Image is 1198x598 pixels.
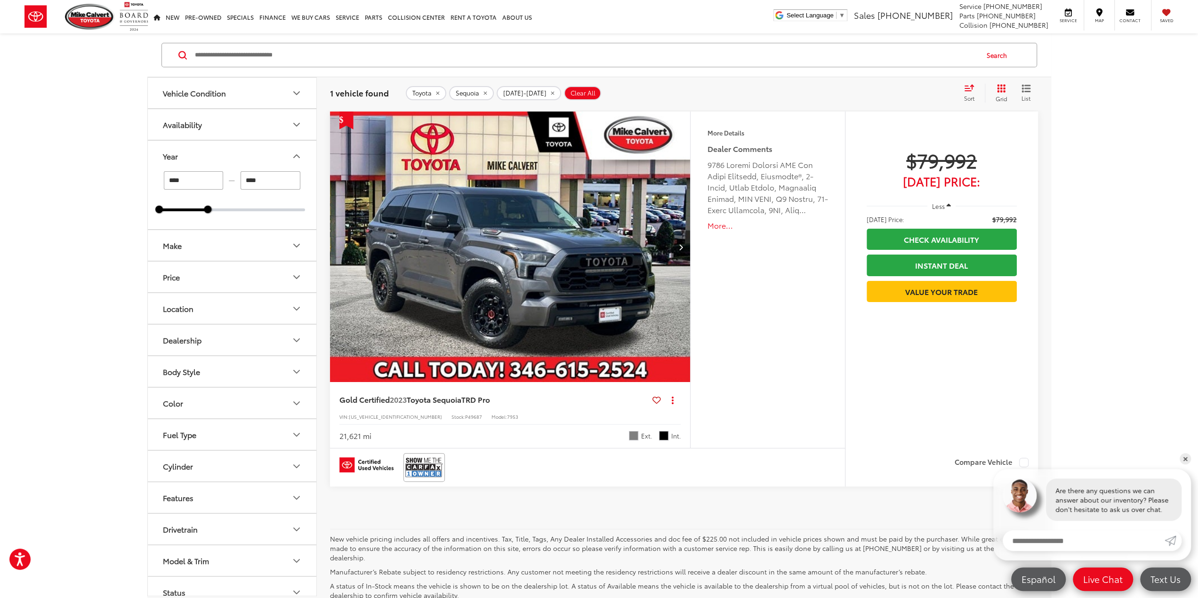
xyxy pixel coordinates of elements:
span: Map [1089,17,1110,24]
div: Availability [291,119,302,130]
div: Price [163,272,180,281]
span: Sort [964,94,974,102]
span: [DATE] Price: [867,176,1017,186]
div: Model & Trim [163,556,209,565]
button: Model & TrimModel & Trim [148,545,317,576]
img: CarFax One Owner [405,455,443,480]
h4: More Details [707,129,828,136]
span: $79,992 [867,148,1017,172]
div: 21,621 mi [339,431,371,441]
button: LocationLocation [148,293,317,324]
div: Price [291,271,302,283]
div: Cylinder [163,462,193,470]
button: MakeMake [148,230,317,261]
button: DrivetrainDrivetrain [148,514,317,544]
a: Submit [1165,530,1182,551]
span: 7953 [507,413,518,420]
div: Availability [163,120,202,129]
label: Compare Vehicle [955,458,1029,467]
span: Grid [996,95,1007,103]
span: Grey [629,431,638,440]
a: 2023 Toyota Sequoia TRD Pro2023 Toyota Sequoia TRD Pro2023 Toyota Sequoia TRD Pro2023 Toyota Sequ... [330,112,691,382]
span: List [1021,94,1031,102]
div: Status [163,588,185,597]
input: maximum [241,171,300,190]
div: Body Style [291,366,302,377]
h5: Dealer Comments [707,143,828,154]
span: $79,992 [992,215,1017,224]
span: Select Language [787,12,834,19]
button: Body StyleBody Style [148,356,317,387]
div: Color [291,398,302,409]
a: Instant Deal [867,255,1017,276]
div: Fuel Type [163,430,196,439]
a: Español [1011,567,1066,591]
div: Drivetrain [163,525,198,534]
span: Text Us [1146,573,1185,585]
div: Location [291,303,302,314]
span: P49687 [465,413,482,420]
span: Live Chat [1078,573,1127,585]
span: Toyota Sequoia [407,394,461,405]
div: Cylinder [291,461,302,472]
span: Saved [1156,17,1177,24]
button: Vehicle ConditionVehicle Condition [148,78,317,108]
div: Features [291,492,302,503]
span: [DATE] Price: [867,215,904,224]
input: minimum [164,171,224,190]
div: Vehicle Condition [163,88,226,97]
button: List View [1014,84,1038,103]
span: Ext. [641,431,652,440]
span: Parts [959,11,975,20]
button: remove Sequoia [449,86,494,100]
span: Get Price Drop Alert [339,112,354,129]
span: [PHONE_NUMBER] [983,1,1042,11]
div: Model & Trim [291,555,302,566]
input: Search by Make, Model, or Keyword [194,44,978,66]
button: Grid View [985,84,1014,103]
div: Status [291,587,302,598]
div: Vehicle Condition [291,88,302,99]
span: dropdown dots [672,396,674,404]
span: Model: [491,413,507,420]
div: Make [291,240,302,251]
button: Select sort value [959,84,985,103]
span: [PHONE_NUMBER] [989,20,1048,30]
a: Text Us [1140,567,1191,591]
a: Live Chat [1073,567,1133,591]
span: Less [932,202,945,210]
button: PricePrice [148,262,317,292]
div: 2023 Toyota Sequoia TRD Pro 0 [330,112,691,382]
span: Toyota [412,89,432,97]
span: Service [1058,17,1079,24]
input: Enter your message [1003,530,1165,551]
div: Year [291,151,302,162]
div: Body Style [163,367,200,376]
button: remove 2018-2024 [497,86,561,100]
p: New vehicle pricing includes all offers and incentives. Tax, Title, Tags, Any Dealer Installed Ac... [330,534,1031,562]
div: Are there any questions we can answer about our inventory? Please don't hesitate to ask us over c... [1046,478,1182,521]
button: Less [927,198,956,215]
div: Dealership [291,335,302,346]
span: Gold Certified [339,394,390,405]
div: Dealership [163,335,201,344]
span: ▼ [839,12,845,19]
a: Check Availability [867,229,1017,250]
span: Contact [1119,17,1141,24]
button: FeaturesFeatures [148,482,317,513]
img: Toyota Certified Used Vehicles [339,457,394,472]
button: remove Toyota [406,86,446,100]
button: Next image [671,231,690,263]
div: Features [163,493,193,502]
span: 2023 [390,394,407,405]
div: 9786 Loremi Dolorsi AME Con Adipi Elitsedd, Eiusmodte®, 2-Incid, Utlab Etdolo, Magnaaliq Enimad, ... [707,159,828,215]
span: [US_VEHICLE_IDENTIFICATION_NUMBER] [349,413,442,420]
button: Fuel TypeFuel Type [148,419,317,450]
button: Actions [664,391,681,408]
span: [DATE]-[DATE] [503,89,547,97]
span: Black [659,431,668,440]
span: TRD Pro [461,394,490,405]
span: Service [959,1,981,11]
button: DealershipDealership [148,325,317,355]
